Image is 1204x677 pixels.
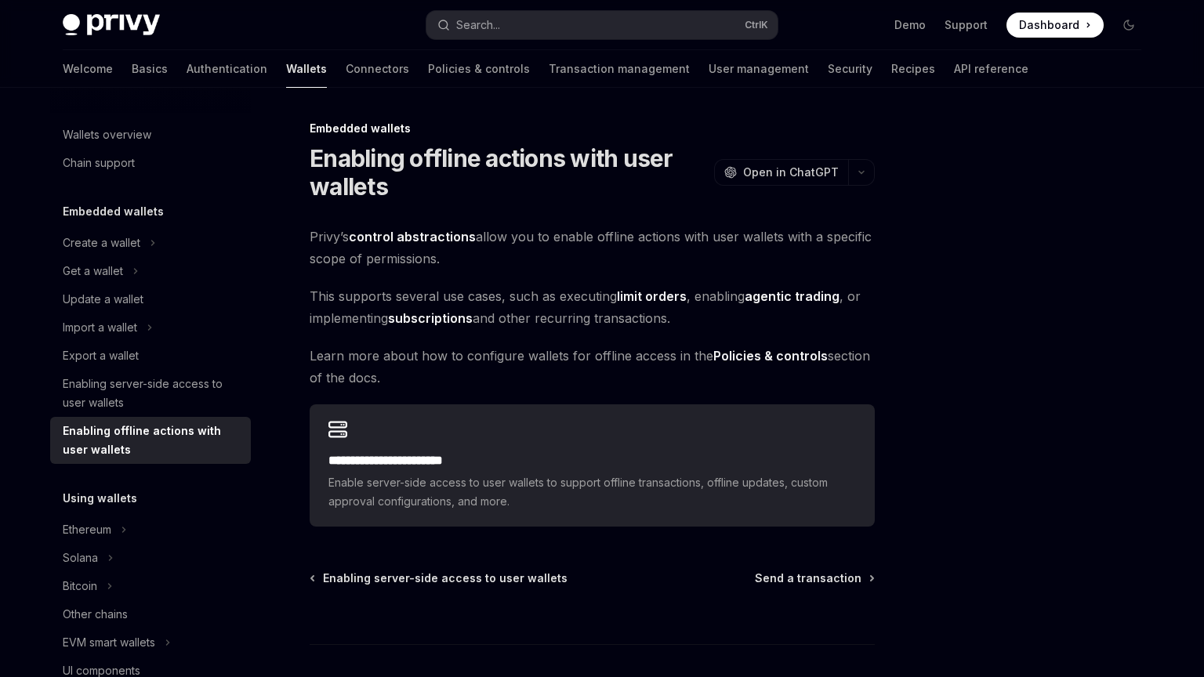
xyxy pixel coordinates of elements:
[828,50,872,88] a: Security
[50,121,251,149] a: Wallets overview
[187,50,267,88] a: Authentication
[426,11,778,39] button: Search...CtrlK
[428,50,530,88] a: Policies & controls
[63,633,155,652] div: EVM smart wallets
[50,417,251,464] a: Enabling offline actions with user wallets
[1006,13,1104,38] a: Dashboard
[63,577,97,596] div: Bitcoin
[549,50,690,88] a: Transaction management
[310,121,875,136] div: Embedded wallets
[63,125,151,144] div: Wallets overview
[63,346,139,365] div: Export a wallet
[891,50,935,88] a: Recipes
[50,342,251,370] a: Export a wallet
[63,14,160,36] img: dark logo
[286,50,327,88] a: Wallets
[50,285,251,313] a: Update a wallet
[63,489,137,508] h5: Using wallets
[310,226,875,270] span: Privy’s allow you to enable offline actions with user wallets with a specific scope of permissions.
[954,50,1028,88] a: API reference
[743,165,839,180] span: Open in ChatGPT
[745,288,840,304] strong: agentic trading
[323,570,568,586] span: Enabling server-side access to user wallets
[1019,17,1079,33] span: Dashboard
[456,16,500,34] div: Search...
[50,149,251,177] a: Chain support
[310,345,875,389] span: Learn more about how to configure wallets for offline access in the section of the docs.
[349,229,476,245] a: control abstractions
[310,404,875,527] a: **** **** **** **** ****Enable server-side access to user wallets to support offline transactions...
[1116,13,1141,38] button: Toggle dark mode
[388,310,473,326] strong: subscriptions
[63,375,241,412] div: Enabling server-side access to user wallets
[310,144,708,201] h1: Enabling offline actions with user wallets
[132,50,168,88] a: Basics
[63,262,123,281] div: Get a wallet
[713,348,828,364] strong: Policies & controls
[63,605,128,624] div: Other chains
[50,600,251,628] a: Other chains
[755,570,873,586] a: Send a transaction
[311,570,568,586] a: Enabling server-side access to user wallets
[745,19,768,31] span: Ctrl K
[63,234,140,252] div: Create a wallet
[63,50,113,88] a: Welcome
[755,570,861,586] span: Send a transaction
[63,548,98,567] div: Solana
[63,422,241,459] div: Enabling offline actions with user wallets
[63,202,164,221] h5: Embedded wallets
[346,50,409,88] a: Connectors
[709,50,809,88] a: User management
[894,17,926,33] a: Demo
[714,159,848,186] button: Open in ChatGPT
[328,473,856,511] span: Enable server-side access to user wallets to support offline transactions, offline updates, custo...
[63,520,111,539] div: Ethereum
[50,370,251,417] a: Enabling server-side access to user wallets
[63,154,135,172] div: Chain support
[63,318,137,337] div: Import a wallet
[310,285,875,329] span: This supports several use cases, such as executing , enabling , or implementing and other recurri...
[617,288,687,304] strong: limit orders
[945,17,988,33] a: Support
[63,290,143,309] div: Update a wallet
